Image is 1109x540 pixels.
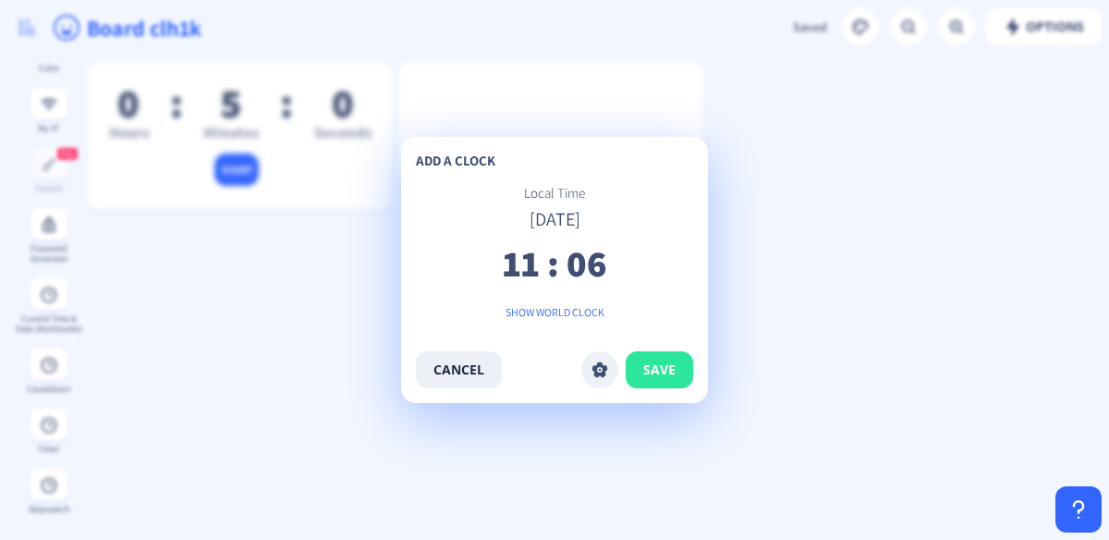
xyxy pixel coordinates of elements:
[416,152,693,170] p: add a clock
[524,184,585,202] span: Local Time
[416,210,693,219] p: [DATE]
[416,351,502,388] button: cancel
[416,253,693,281] p: 11 : 06
[626,351,693,388] button: save
[643,362,676,377] span: save
[416,303,693,322] div: show world clock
